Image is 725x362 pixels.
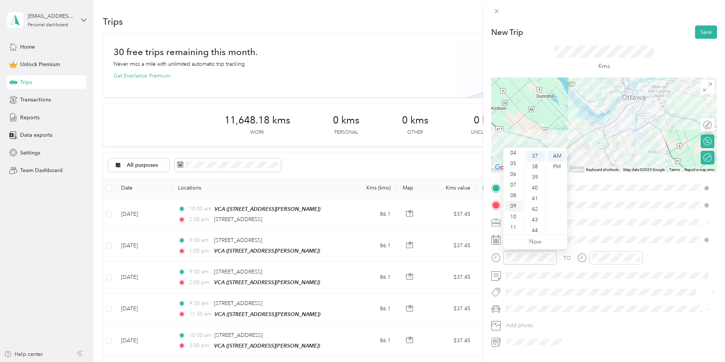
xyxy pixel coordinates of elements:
p: Kms [598,62,610,71]
button: Add photo [503,320,717,331]
div: 05 [505,158,523,169]
div: 43 [526,215,545,225]
button: Save [695,25,717,39]
div: 09 [505,201,523,212]
p: New Trip [491,27,523,38]
div: AM [548,151,566,161]
div: 06 [505,169,523,180]
a: Report a map error [684,168,715,172]
div: 04 [505,148,523,158]
div: 08 [505,190,523,201]
div: 40 [526,183,545,193]
div: TO [563,254,571,262]
div: PM [548,161,566,172]
span: Map data ©2025 Google [623,168,665,172]
a: Open this area in Google Maps (opens a new window) [493,163,518,172]
a: Terms (opens in new tab) [669,168,680,172]
div: 11 [505,222,523,233]
div: 41 [526,193,545,204]
div: 42 [526,204,545,215]
button: Keyboard shortcuts [586,167,619,172]
img: Google [493,163,518,172]
div: 37 [526,151,545,161]
div: 07 [505,180,523,190]
div: 39 [526,172,545,183]
div: 10 [505,212,523,222]
div: 38 [526,161,545,172]
a: Now [529,238,541,245]
iframe: Everlance-gr Chat Button Frame [682,319,725,362]
div: 44 [526,225,545,236]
